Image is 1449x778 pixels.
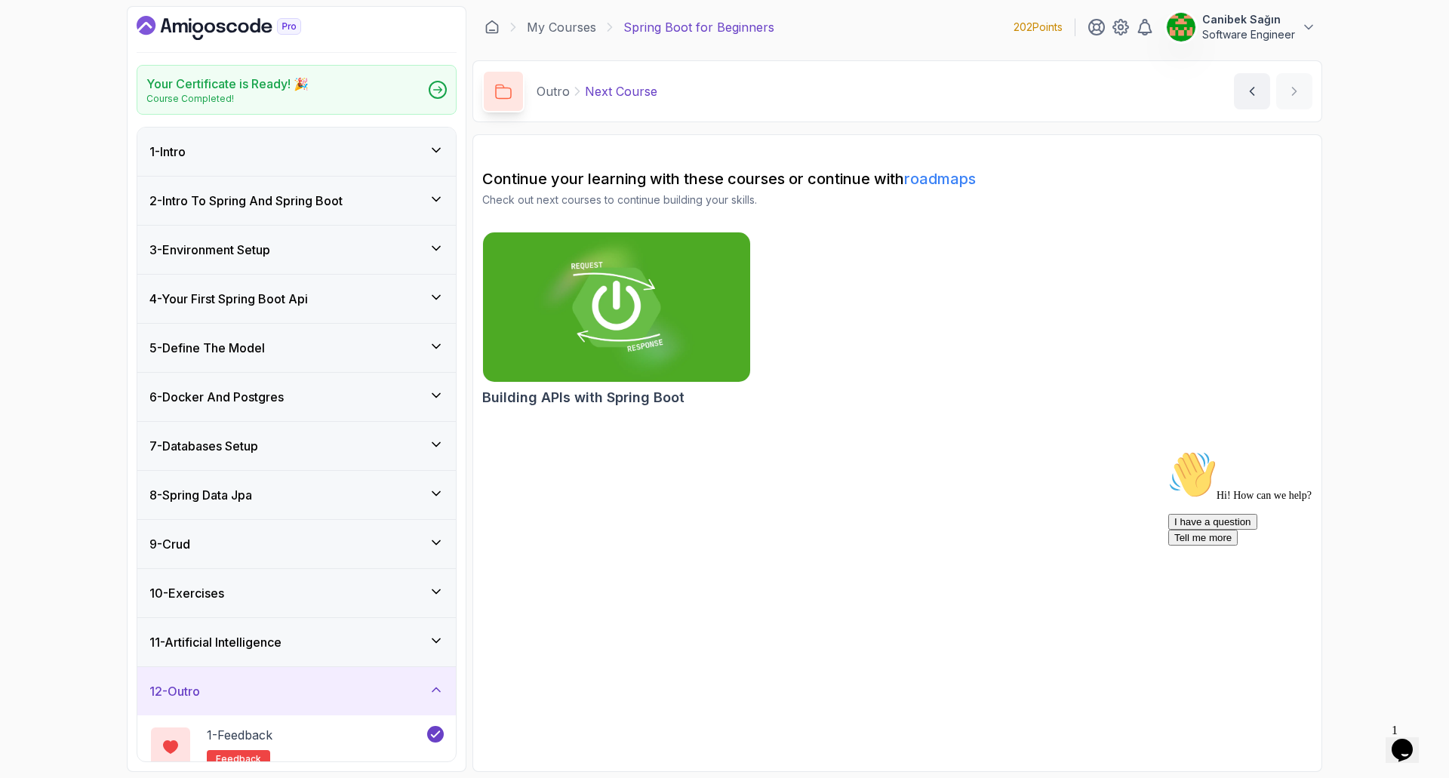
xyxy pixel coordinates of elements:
[216,753,261,765] span: feedback
[137,177,456,225] button: 2-Intro To Spring And Spring Boot
[137,65,457,115] a: Your Certificate is Ready! 🎉Course Completed!
[149,726,444,768] button: 1-Feedbackfeedback
[137,618,456,666] button: 11-Artificial Intelligence
[482,192,1312,208] p: Check out next courses to continue building your skills.
[1234,73,1270,109] button: previous content
[137,471,456,519] button: 8-Spring Data Jpa
[1167,13,1195,42] img: user profile image
[1202,27,1295,42] p: Software Engineer
[149,584,224,602] h3: 10 - Exercises
[623,18,774,36] p: Spring Boot for Beginners
[137,275,456,323] button: 4-Your First Spring Boot Api
[137,373,456,421] button: 6-Docker And Postgres
[137,324,456,372] button: 5-Define The Model
[1162,444,1434,710] iframe: chat widget
[1202,12,1295,27] p: Canibek Sağın
[146,93,309,105] p: Course Completed!
[137,422,456,470] button: 7-Databases Setup
[904,170,976,188] a: roadmaps
[537,82,570,100] p: Outro
[149,388,284,406] h3: 6 - Docker And Postgres
[6,85,75,101] button: Tell me more
[482,387,685,408] h2: Building APIs with Spring Boot
[149,192,343,210] h3: 2 - Intro To Spring And Spring Boot
[1166,12,1316,42] button: user profile imageCanibek SağınSoftware Engineer
[207,726,272,744] p: 1 - Feedback
[149,535,190,553] h3: 9 - Crud
[149,339,265,357] h3: 5 - Define The Model
[149,682,200,700] h3: 12 - Outro
[137,520,456,568] button: 9-Crud
[1014,20,1063,35] p: 202 Points
[6,69,95,85] button: I have a question
[585,82,657,100] p: Next Course
[482,232,751,408] a: Building APIs with Spring Boot cardBuilding APIs with Spring Boot
[149,633,281,651] h3: 11 - Artificial Intelligence
[146,75,309,93] h2: Your Certificate is Ready! 🎉
[137,667,456,715] button: 12-Outro
[137,569,456,617] button: 10-Exercises
[1276,73,1312,109] button: next content
[137,16,336,40] a: Dashboard
[149,486,252,504] h3: 8 - Spring Data Jpa
[527,18,596,36] a: My Courses
[6,6,278,101] div: 👋Hi! How can we help?I have a questionTell me more
[482,168,1312,189] h2: Continue your learning with these courses or continue with
[149,437,258,455] h3: 7 - Databases Setup
[483,232,750,382] img: Building APIs with Spring Boot card
[149,290,308,308] h3: 4 - Your First Spring Boot Api
[149,241,270,259] h3: 3 - Environment Setup
[485,20,500,35] a: Dashboard
[1386,718,1434,763] iframe: chat widget
[6,6,54,54] img: :wave:
[137,128,456,176] button: 1-Intro
[137,226,456,274] button: 3-Environment Setup
[6,45,149,57] span: Hi! How can we help?
[149,143,186,161] h3: 1 - Intro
